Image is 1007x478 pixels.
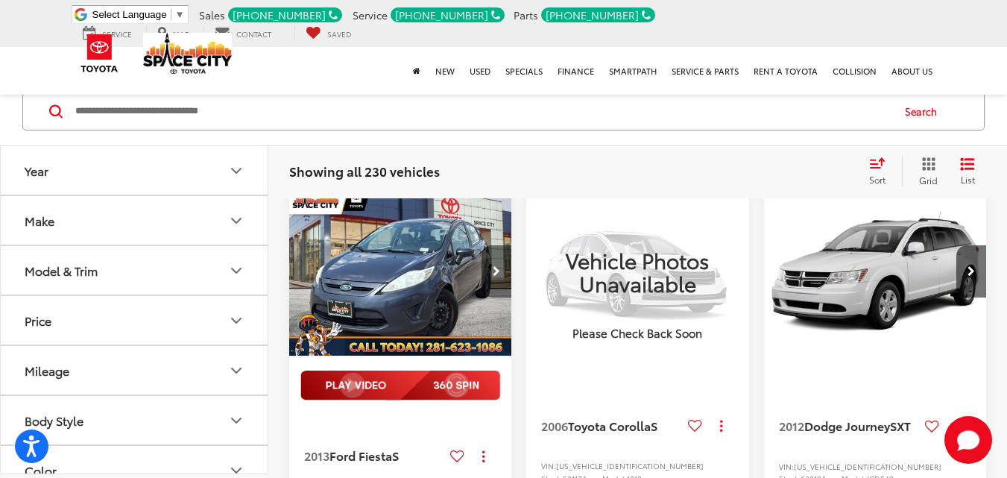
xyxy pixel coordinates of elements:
[779,461,794,472] span: VIN:
[708,412,734,438] button: Actions
[74,93,891,129] input: Search by Make, Model, or Keyword
[1,146,269,195] button: YearYear
[902,157,949,186] button: Grid View
[25,463,57,477] div: Color
[482,245,511,298] button: Next image
[526,188,748,355] img: Vehicle Photos Unavailable Please Check Back Soon
[568,417,651,434] span: Toyota Corolla
[199,7,225,22] span: Sales
[919,174,938,186] span: Grid
[541,417,568,434] span: 2006
[462,47,498,95] a: Used
[482,450,484,462] span: dropdown dots
[288,188,513,355] div: 2013 Ford Fiesta S 0
[884,47,940,95] a: About Us
[869,173,886,186] span: Sort
[227,162,245,180] div: Year
[428,47,462,95] a: New
[25,213,54,227] div: Make
[804,417,890,434] span: Dodge Journey
[236,28,271,40] span: Contact
[288,188,513,356] img: 2013 Ford Fiesta S
[514,7,538,22] span: Parts
[602,47,664,95] a: SmartPath
[227,212,245,230] div: Make
[72,29,127,78] img: Toyota
[289,162,440,180] span: Showing all 230 vehicles
[1,246,269,295] button: Model & TrimModel & Trim
[1,296,269,345] button: PricePrice
[891,92,959,130] button: Search
[146,25,201,42] a: Map
[25,313,51,327] div: Price
[92,9,185,20] a: Select Language​
[763,188,988,356] a: 2012 Dodge Journey SXT2012 Dodge Journey SXT2012 Dodge Journey SXT2012 Dodge Journey SXT
[353,7,388,22] span: Service
[664,47,746,95] a: Service & Parts
[327,28,352,40] span: Saved
[72,25,143,42] a: Service
[470,443,496,469] button: Actions
[541,418,681,434] a: 2006Toyota CorollaS
[203,25,282,42] a: Contact
[651,417,657,434] span: S
[228,7,342,22] div: [PHONE_NUMBER]
[1,346,269,394] button: MileageMileage
[779,417,804,434] span: 2012
[949,157,986,186] button: List View
[960,173,975,186] span: List
[227,412,245,430] div: Body Style
[25,413,83,427] div: Body Style
[746,47,825,95] a: Rent a Toyota
[944,416,992,464] button: Toggle Chat Window
[862,157,902,186] button: Select sort value
[304,447,329,464] span: 2013
[25,163,48,177] div: Year
[720,420,722,432] span: dropdown dots
[25,263,98,277] div: Model & Trim
[944,416,992,464] svg: Start Chat
[956,245,986,298] button: Next image
[294,25,363,42] a: My Saved Vehicles
[391,7,505,22] div: [PHONE_NUMBER]
[25,363,69,377] div: Mileage
[541,7,655,22] div: [PHONE_NUMBER]
[825,47,884,95] a: Collision
[329,447,392,464] span: Ford Fiesta
[945,413,971,439] button: Actions
[779,418,919,434] a: 2012Dodge JourneySXT
[541,460,556,471] span: VIN:
[143,33,233,74] img: Space City Toyota
[92,9,167,20] span: Select Language
[526,188,748,355] a: VIEW_DETAILS
[794,461,941,472] span: [US_VEHICLE_IDENTIFICATION_NUMBER]
[890,417,911,434] span: SXT
[304,447,444,464] a: 2013Ford FiestaS
[763,188,988,356] div: 2012 Dodge Journey SXT 0
[1,196,269,245] button: MakeMake
[175,9,185,20] span: ▼
[1,396,269,444] button: Body StyleBody Style
[300,371,500,400] img: full motion video
[227,262,245,280] div: Model & Trim
[392,447,399,464] span: S
[763,188,988,356] img: 2012 Dodge Journey SXT
[556,460,704,471] span: [US_VEHICLE_IDENTIFICATION_NUMBER]
[550,47,602,95] a: Finance
[227,362,245,380] div: Mileage
[498,47,550,95] a: Specials
[227,312,245,330] div: Price
[288,188,513,355] a: 2013 Ford Fiesta S2013 Ford Fiesta S2013 Ford Fiesta S2013 Ford Fiesta S
[405,47,428,95] a: Home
